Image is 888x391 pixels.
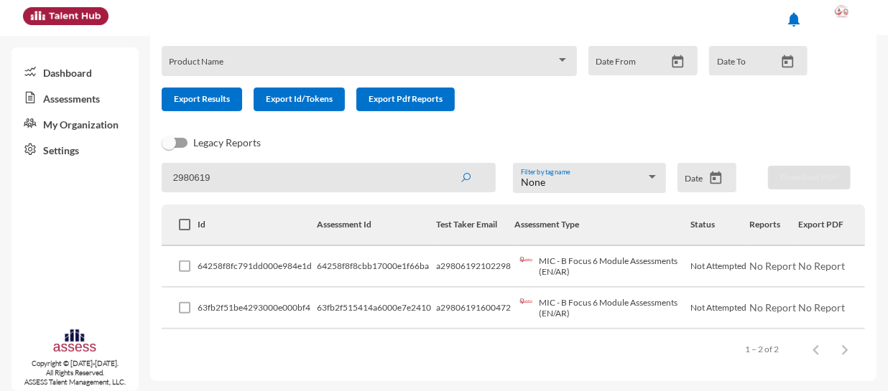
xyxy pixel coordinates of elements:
td: Not Attempted [690,246,749,288]
a: Assessments [11,85,139,110]
th: Test Taker Email [437,204,515,246]
button: Export Pdf Reports [356,88,455,111]
td: a29806191600472 [437,288,515,329]
th: Status [690,204,749,246]
mat-paginator: Select page [162,329,865,369]
th: Export PDF [798,204,865,246]
button: Open calendar [775,55,800,70]
span: No Report [749,260,796,272]
mat-icon: notifications [785,11,803,28]
span: Download PDF [780,171,838,182]
th: Assessment Type [514,204,690,246]
span: No Report [798,301,845,314]
img: assesscompany-logo.png [52,328,97,355]
td: Not Attempted [690,288,749,329]
a: Settings [11,136,139,162]
td: 63fb2f51be4293000e000bf4 [198,288,317,329]
td: MIC - B Focus 6 Module Assessments (EN/AR) [514,288,690,329]
span: Export Results [174,93,230,104]
div: 1 – 2 of 2 [745,344,779,354]
button: Open calendar [665,55,690,70]
span: Export Id/Tokens [266,93,333,104]
th: Id [198,204,317,246]
button: Download PDF [768,166,851,189]
th: Reports [749,204,798,246]
span: No Report [798,260,845,272]
span: Export Pdf Reports [369,93,443,104]
td: MIC - B Focus 6 Module Assessments (EN/AR) [514,246,690,288]
td: 64258f8f8cbb17000e1f66ba [317,246,436,288]
td: 63fb2f515414a6000e7e2410 [317,288,436,329]
span: Legacy Reports [193,134,261,151]
input: Search by name, token, assessment type, etc. [162,163,496,192]
td: 64258f8fc791dd000e984e1d [198,246,317,288]
button: Export Id/Tokens [254,88,345,111]
button: Next page [831,335,859,364]
th: Assessment Id [317,204,436,246]
span: None [521,176,545,188]
button: Export Results [162,88,242,111]
p: Copyright © [DATE]-[DATE]. All Rights Reserved. ASSESS Talent Management, LLC. [11,359,139,387]
a: My Organization [11,110,139,136]
td: a29806192102298 [437,246,515,288]
a: Dashboard [11,59,139,85]
button: Previous page [802,335,831,364]
button: Open calendar [703,171,729,186]
span: No Report [749,301,796,314]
